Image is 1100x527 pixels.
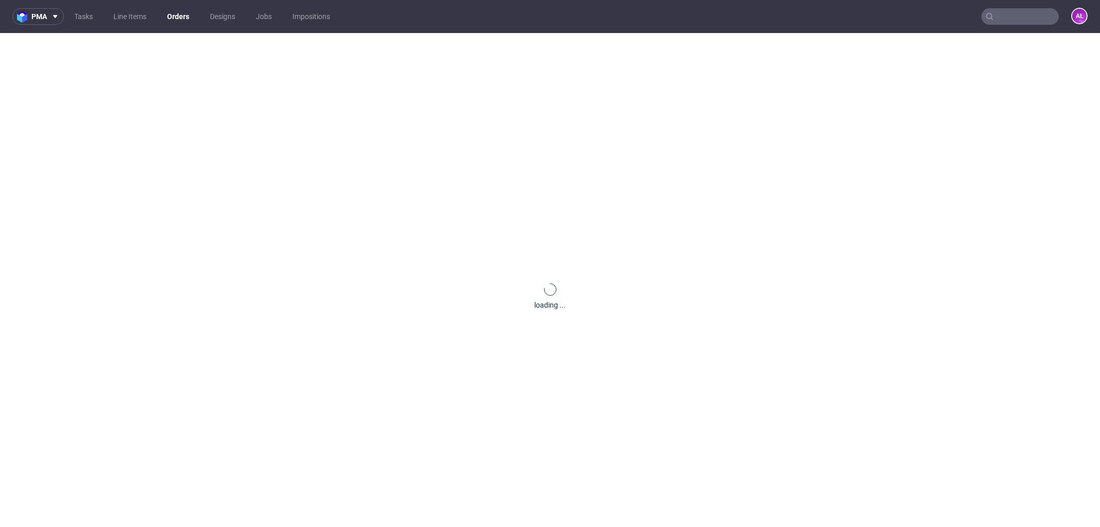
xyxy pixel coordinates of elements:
a: Impositions [286,8,336,25]
figcaption: AŁ [1072,9,1087,23]
span: pma [31,13,47,20]
a: Jobs [250,8,278,25]
img: logo [17,11,31,23]
a: Line Items [107,8,153,25]
a: Designs [204,8,241,25]
a: Orders [161,8,195,25]
button: pma [12,8,64,25]
div: loading ... [534,300,566,310]
a: Tasks [68,8,99,25]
